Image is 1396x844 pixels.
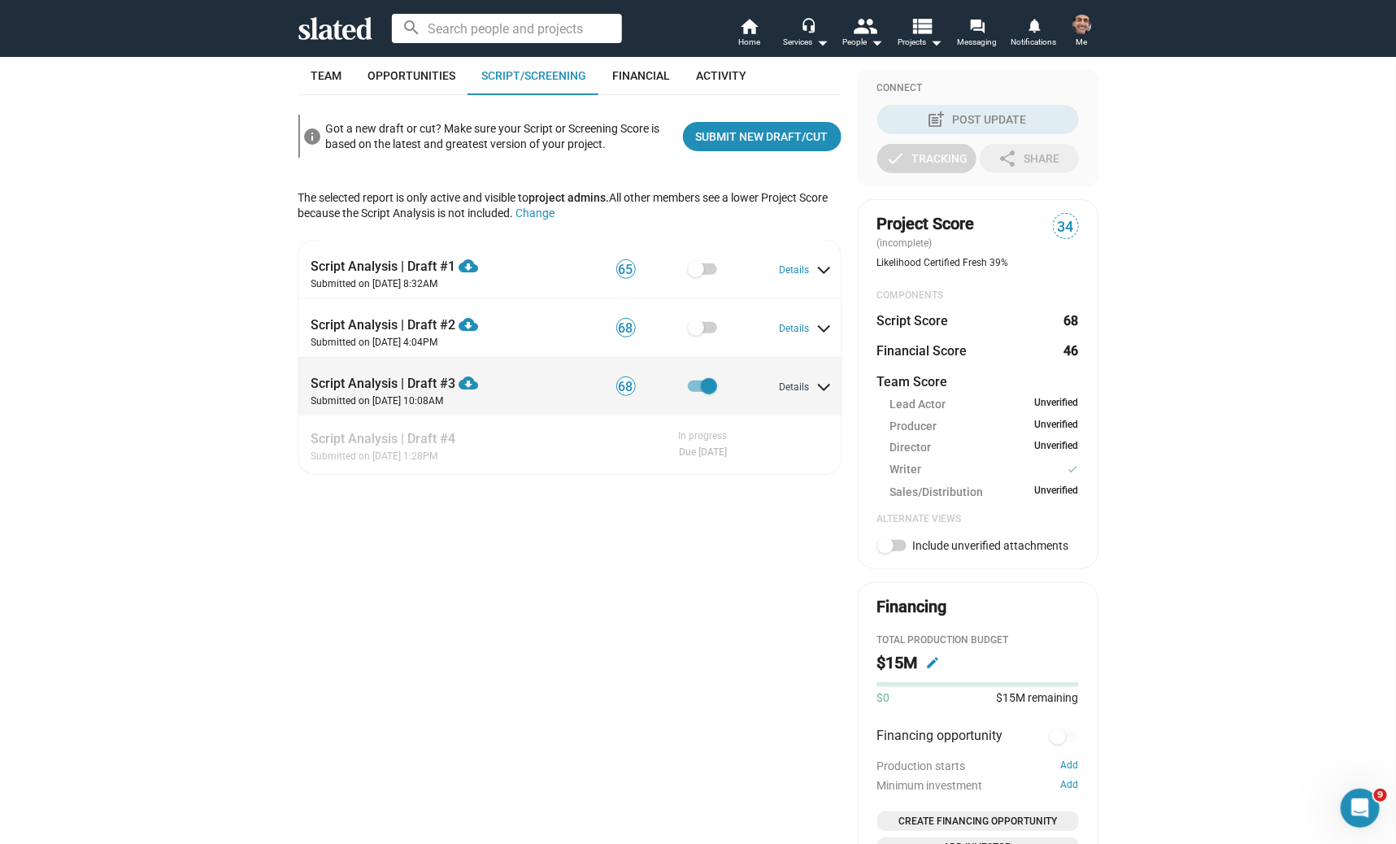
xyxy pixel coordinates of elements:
[298,415,842,474] mat-expansion-panel-header: Script Analysis | Draft #4Submitted on [DATE] 1:28PMIn progressDue [DATE]
[482,69,587,82] span: Script/Screening
[298,240,842,298] mat-expansion-panel-header: Script Analysis | Draft #1Submitted on [DATE] 8:32AM65Details
[368,69,456,82] span: Opportunities
[738,33,760,52] span: Home
[877,513,1079,526] div: Alternate Views
[910,14,933,37] mat-icon: view_list
[311,278,551,291] p: Submitted on [DATE] 8:32AM
[303,127,323,146] mat-icon: info
[877,811,1079,831] button: Open add or edit financing opportunity dialog
[913,539,1069,552] span: Include unverified attachments
[813,33,833,52] mat-icon: arrow_drop_down
[1006,16,1063,52] a: Notifications
[1063,342,1079,359] dd: 46
[890,440,932,455] span: Director
[298,56,355,95] a: Team
[679,446,728,459] span: Due [DATE]
[920,650,946,676] button: Edit budget
[740,16,759,36] mat-icon: home
[311,427,456,447] div: Script Analysis | Draft #4
[890,419,937,434] span: Producer
[998,149,1018,168] mat-icon: share
[877,213,975,235] span: Project Score
[925,655,940,670] mat-icon: edit
[778,16,835,52] button: Services
[877,257,1079,270] div: Likelihood Certified Fresh 39%
[613,69,671,82] span: Financial
[684,56,760,95] a: Activity
[949,16,1006,52] a: Messaging
[311,365,551,392] div: Script Analysis | Draft #3
[1054,216,1078,238] span: 34
[459,373,479,393] mat-icon: cloud_download
[998,144,1060,173] div: Share
[311,248,551,275] div: Script Analysis | Draft #1
[835,16,892,52] button: People
[926,33,946,52] mat-icon: arrow_drop_down
[1076,33,1088,52] span: Me
[1026,17,1042,33] mat-icon: notifications
[890,397,946,412] span: Lead Actor
[929,105,1026,134] div: Post Update
[969,18,985,33] mat-icon: forum
[877,690,890,706] span: $0
[779,264,828,277] button: Details
[1061,779,1079,792] button: Add
[877,237,936,249] span: (incomplete)
[877,634,1079,647] div: Total Production budget
[980,144,1079,173] button: Share
[784,33,829,52] div: Services
[516,207,555,220] button: Change
[877,652,918,674] h2: $15M
[617,262,635,278] span: 65
[997,691,1079,704] span: $15M remaining
[877,779,983,792] span: Minimum investment
[683,122,842,151] a: Submit New Draft/Cut
[617,320,635,337] span: 68
[469,56,600,95] a: Script/Screening
[459,256,479,276] mat-icon: cloud_download
[1068,462,1079,477] mat-icon: check
[885,149,905,168] mat-icon: check
[877,759,966,772] span: Production starts
[892,16,949,52] button: Projects
[679,430,728,443] span: In progress
[311,307,551,333] div: Script Analysis | Draft #2
[1063,312,1079,329] dd: 68
[779,381,828,394] button: Details
[1035,397,1079,412] span: Unverified
[801,18,815,33] mat-icon: headset_mic
[877,82,1079,95] div: Connect
[1061,759,1079,772] button: Add
[696,122,828,151] span: Submit New Draft/Cut
[1035,485,1079,500] span: Unverified
[877,596,947,618] div: Financing
[617,379,635,395] span: 68
[898,33,942,52] span: Projects
[298,357,842,415] mat-expansion-panel-header: Script Analysis | Draft #3Submitted on [DATE] 10:08AM68Details
[697,69,747,82] span: Activity
[853,14,876,37] mat-icon: people
[1063,11,1102,54] button: Alfie RustomMe
[1072,15,1092,34] img: Alfie Rustom
[1035,440,1079,455] span: Unverified
[884,813,1072,829] span: Create Financing Opportunity
[779,323,828,336] button: Details
[1341,789,1380,828] iframe: Intercom live chat
[890,485,984,500] span: Sales/Distribution
[877,105,1079,134] button: Post Update
[459,315,479,334] mat-icon: cloud_download
[298,191,610,204] span: The selected report is only active and visible to
[885,144,968,173] div: Tracking
[311,69,342,82] span: Team
[890,462,922,479] span: Writer
[957,33,997,52] span: Messaging
[311,395,551,408] p: Submitted on [DATE] 10:08AM
[600,56,684,95] a: Financial
[877,312,949,329] dt: Script Score
[311,337,551,350] p: Submitted on [DATE] 4:04PM
[877,144,976,173] button: Tracking
[392,14,622,43] input: Search people and projects
[298,171,842,240] div: All other members see a lower Project Score because the Script Analysis is not included.
[311,450,456,463] p: Submitted on [DATE] 1:28PM
[843,33,884,52] div: People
